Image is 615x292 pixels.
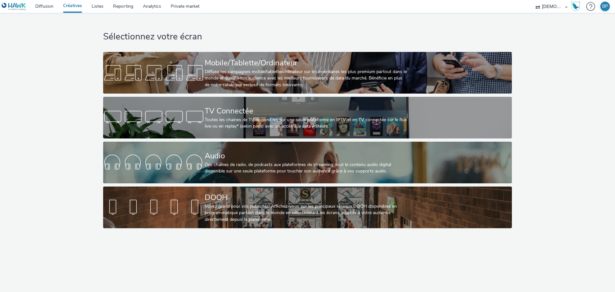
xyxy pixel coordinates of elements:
[205,150,408,162] div: Audio
[2,3,26,11] img: undefined Logo
[571,1,583,12] a: Hawk Academy
[205,57,408,69] div: Mobile/Tablette/Ordinateur
[103,187,512,228] a: DOOHVoyez grand pour vos publicités! Affichez-vous sur les principaux réseaux DOOH disponibles en...
[205,203,408,223] div: Voyez grand pour vos publicités! Affichez-vous sur les principaux réseaux DOOH disponibles en pro...
[205,162,408,175] div: Des chaînes de radio, de podcasts aux plateformes de streaming: tout le contenu audio digital dis...
[205,69,408,88] div: Diffuse tes campagnes mobile/tablette/ordinateur sur les inventaires les plus premium partout dan...
[602,2,608,11] div: BP
[103,31,512,43] h1: Sélectionnez votre écran
[571,1,580,12] img: Hawk Academy
[205,192,408,203] div: DOOH
[103,97,512,138] a: TV ConnectéeToutes les chaines de TV disponibles sur une seule plateforme en IPTV et en TV connec...
[103,52,512,94] a: Mobile/Tablette/OrdinateurDiffuse tes campagnes mobile/tablette/ordinateur sur les inventaires le...
[205,105,408,117] div: TV Connectée
[103,142,512,183] a: AudioDes chaînes de radio, de podcasts aux plateformes de streaming: tout le contenu audio digita...
[205,117,408,130] div: Toutes les chaines de TV disponibles sur une seule plateforme en IPTV et en TV connectée sur le f...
